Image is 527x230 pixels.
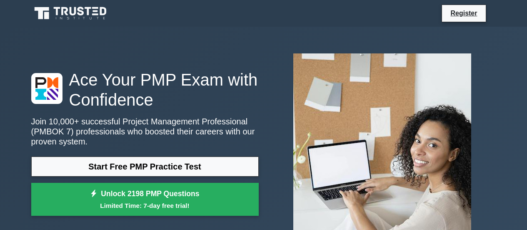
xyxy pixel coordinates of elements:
h1: Ace Your PMP Exam with Confidence [31,70,259,110]
a: Unlock 2198 PMP QuestionsLimited Time: 7-day free trial! [31,183,259,216]
p: Join 10,000+ successful Project Management Professional (PMBOK 7) professionals who boosted their... [31,116,259,147]
small: Limited Time: 7-day free trial! [42,201,248,210]
a: Start Free PMP Practice Test [31,157,259,177]
a: Register [445,8,482,18]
